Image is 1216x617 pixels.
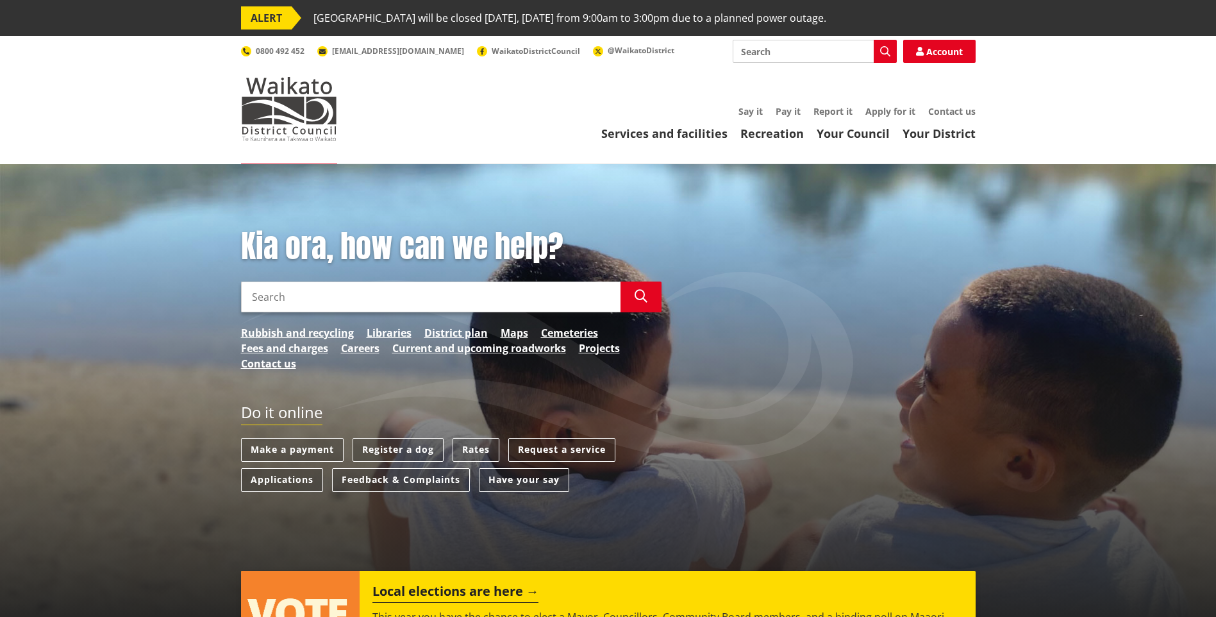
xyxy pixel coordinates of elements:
a: @WaikatoDistrict [593,45,674,56]
a: Make a payment [241,438,344,462]
input: Search input [733,40,897,63]
a: Libraries [367,325,412,341]
a: Feedback & Complaints [332,468,470,492]
a: Request a service [508,438,615,462]
a: Say it [738,105,763,117]
span: WaikatoDistrictCouncil [492,46,580,56]
a: Report it [813,105,853,117]
a: Services and facilities [601,126,728,141]
a: Contact us [928,105,976,117]
h2: Local elections are here [372,584,538,603]
a: Current and upcoming roadworks [392,341,566,356]
a: Rubbish and recycling [241,325,354,341]
span: [EMAIL_ADDRESS][DOMAIN_NAME] [332,46,464,56]
a: 0800 492 452 [241,46,304,56]
a: [EMAIL_ADDRESS][DOMAIN_NAME] [317,46,464,56]
a: Rates [453,438,499,462]
span: @WaikatoDistrict [608,45,674,56]
a: Applications [241,468,323,492]
a: Fees and charges [241,341,328,356]
a: Register a dog [353,438,444,462]
a: Apply for it [865,105,915,117]
input: Search input [241,282,620,312]
a: Your Council [817,126,890,141]
span: ALERT [241,6,292,30]
h2: Do it online [241,403,322,426]
span: 0800 492 452 [256,46,304,56]
img: Waikato District Council - Te Kaunihera aa Takiwaa o Waikato [241,77,337,141]
a: Projects [579,341,620,356]
a: Your District [903,126,976,141]
a: Maps [501,325,528,341]
a: Recreation [740,126,804,141]
a: Careers [341,341,379,356]
a: District plan [424,325,488,341]
h1: Kia ora, how can we help? [241,228,662,266]
a: Pay it [776,105,801,117]
a: Have your say [479,468,569,492]
a: Contact us [241,356,296,371]
span: [GEOGRAPHIC_DATA] will be closed [DATE], [DATE] from 9:00am to 3:00pm due to a planned power outage. [313,6,826,30]
a: WaikatoDistrictCouncil [477,46,580,56]
a: Account [903,40,976,63]
a: Cemeteries [541,325,598,341]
